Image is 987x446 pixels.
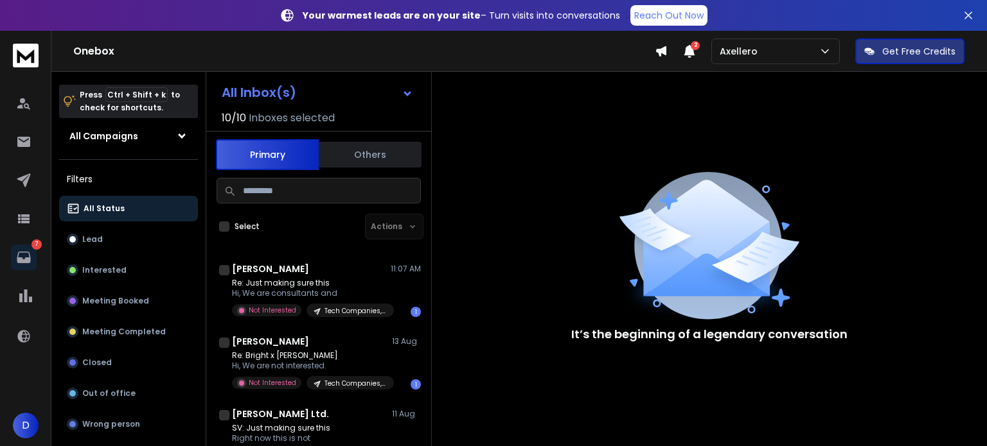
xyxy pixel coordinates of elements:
[59,123,198,149] button: All Campaigns
[222,110,246,126] span: 10 / 10
[13,44,39,67] img: logo
[691,41,700,50] span: 2
[392,336,421,347] p: 13 Aug
[105,87,168,102] span: Ctrl + Shift + k
[720,45,763,58] p: Axellero
[216,139,319,170] button: Primary
[59,257,198,283] button: Interested
[232,361,386,371] p: Hi, We are not interested.
[235,221,260,232] label: Select
[59,319,198,345] button: Meeting Completed
[82,388,136,399] p: Out of office
[59,411,198,437] button: Wrong person
[232,262,309,275] h1: [PERSON_NAME]
[82,419,140,429] p: Wrong person
[82,327,166,337] p: Meeting Completed
[69,130,138,142] h1: All Campaigns
[319,141,422,169] button: Others
[73,44,655,59] h1: Onebox
[303,9,481,22] strong: Your warmest leads are on your site
[630,5,707,26] a: Reach Out Now
[303,9,620,22] p: – Turn visits into conversations
[59,227,198,252] button: Lead
[59,350,198,375] button: Closed
[31,239,42,250] p: 7
[59,196,198,221] button: All Status
[232,350,386,361] p: Re: Bright x [PERSON_NAME]
[82,296,149,306] p: Meeting Booked
[211,80,423,105] button: All Inbox(s)
[249,305,296,315] p: Not Interested
[855,39,965,64] button: Get Free Credits
[391,264,421,274] p: 11:07 AM
[249,110,335,126] h3: Inboxes selected
[325,306,386,316] p: Tech Companies, General Outreach | [GEOGRAPHIC_DATA]
[634,9,704,22] p: Reach Out Now
[232,407,329,420] h1: [PERSON_NAME] Ltd.
[325,379,386,388] p: Tech Companies, General Outreach | [GEOGRAPHIC_DATA]
[84,203,125,214] p: All Status
[232,278,386,288] p: Re: Just making sure this
[232,335,309,348] h1: [PERSON_NAME]
[13,413,39,438] button: D
[59,288,198,314] button: Meeting Booked
[882,45,956,58] p: Get Free Credits
[232,433,386,443] p: Right now this is not
[80,89,180,114] p: Press to check for shortcuts.
[222,86,296,99] h1: All Inbox(s)
[82,234,103,244] p: Lead
[82,265,127,275] p: Interested
[411,379,421,390] div: 1
[59,170,198,188] h3: Filters
[232,423,386,433] p: SV: Just making sure this
[82,357,112,368] p: Closed
[571,325,848,343] p: It’s the beginning of a legendary conversation
[11,244,37,270] a: 7
[232,288,386,298] p: Hi, We are consultants and
[392,409,421,419] p: 11 Aug
[249,378,296,388] p: Not Interested
[59,381,198,406] button: Out of office
[411,307,421,317] div: 1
